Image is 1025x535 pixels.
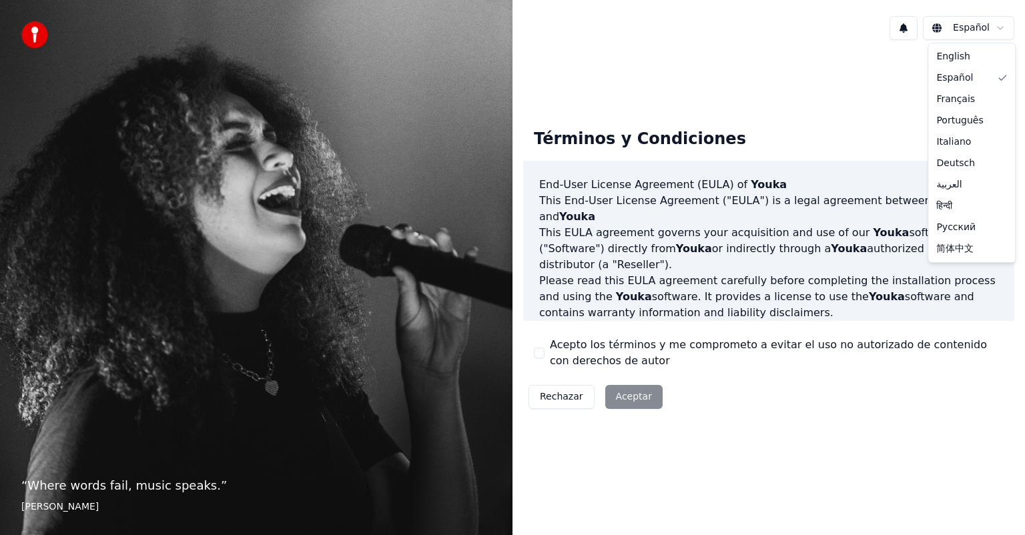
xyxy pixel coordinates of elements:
[936,242,974,255] span: 简体中文
[936,114,983,127] span: Português
[936,93,975,106] span: Français
[936,157,975,170] span: Deutsch
[936,50,970,63] span: English
[936,178,962,191] span: العربية
[936,71,973,85] span: Español
[936,135,971,149] span: Italiano
[936,221,976,234] span: Русский
[936,199,952,213] span: हिन्दी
